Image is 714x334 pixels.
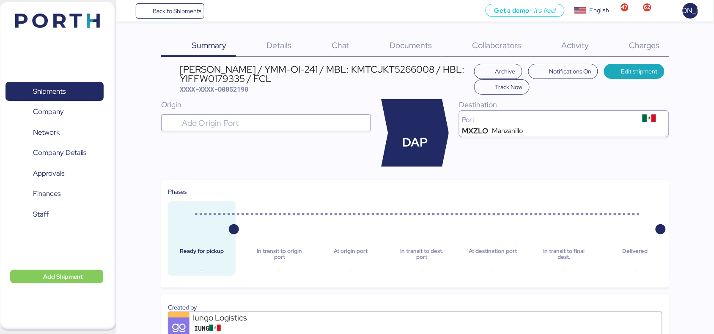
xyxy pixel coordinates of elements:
a: Network [5,123,104,142]
span: Add Shipment [43,272,83,282]
div: In transit to final dest. [537,248,591,261]
div: At origin port [324,248,378,261]
div: [PERSON_NAME] / YMM-OI-241 / MBL: KMTCJKT5266008 / HBL: YIFFW0179335 / FCL [180,65,470,84]
div: At destination port [466,248,520,261]
div: - [324,266,378,276]
a: Shipments [5,82,104,101]
span: Summary [192,40,227,51]
span: Approvals [33,167,64,179]
span: Chat [332,40,350,51]
div: Ready for pickup [175,248,229,261]
span: Company Details [33,147,86,159]
div: - [466,266,520,276]
div: Manzanillo [492,128,523,134]
input: Add Origin Port [180,118,368,128]
span: Track Now [495,82,523,92]
span: Shipments [33,85,66,98]
div: - [175,266,229,276]
a: Staff [5,205,104,224]
span: Archive [495,66,516,76]
div: Origin [161,99,371,110]
div: - [395,266,449,276]
span: Edit shipment [621,66,658,76]
span: Staff [33,208,49,220]
span: Charges [629,40,660,51]
div: Port [462,117,632,123]
button: Menu [121,4,136,18]
div: Iungo Logistics [193,312,294,323]
div: - [537,266,591,276]
button: Track Now [474,79,530,95]
span: Notifications On [549,66,591,76]
button: Archive [474,64,522,79]
a: Company Details [5,143,104,163]
div: - [608,266,662,276]
div: Created by [168,303,662,312]
div: In transit to dest. port [395,248,449,261]
button: Edit shipment [604,64,665,79]
button: Add Shipment [10,270,103,283]
button: Notifications On [528,64,599,79]
span: Network [33,126,60,138]
div: In transit to origin port [253,248,307,261]
span: Activity [562,40,589,51]
span: Collaborators [472,40,522,51]
a: Finances [5,184,104,204]
span: Documents [390,40,432,51]
div: Destination [459,99,669,110]
a: Back to Shipments [136,3,205,19]
div: English [590,6,609,15]
span: Finances [33,187,60,200]
span: Details [267,40,292,51]
a: Approvals [5,164,104,183]
span: Company [33,106,64,118]
div: Phases [168,187,662,196]
div: MXZLO [462,128,488,134]
div: - [253,266,307,276]
a: Company [5,102,104,122]
div: Delivered [608,248,662,261]
span: Back to Shipments [153,6,201,16]
span: DAP [402,133,428,152]
span: XXXX-XXXX-O0052190 [180,85,248,93]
